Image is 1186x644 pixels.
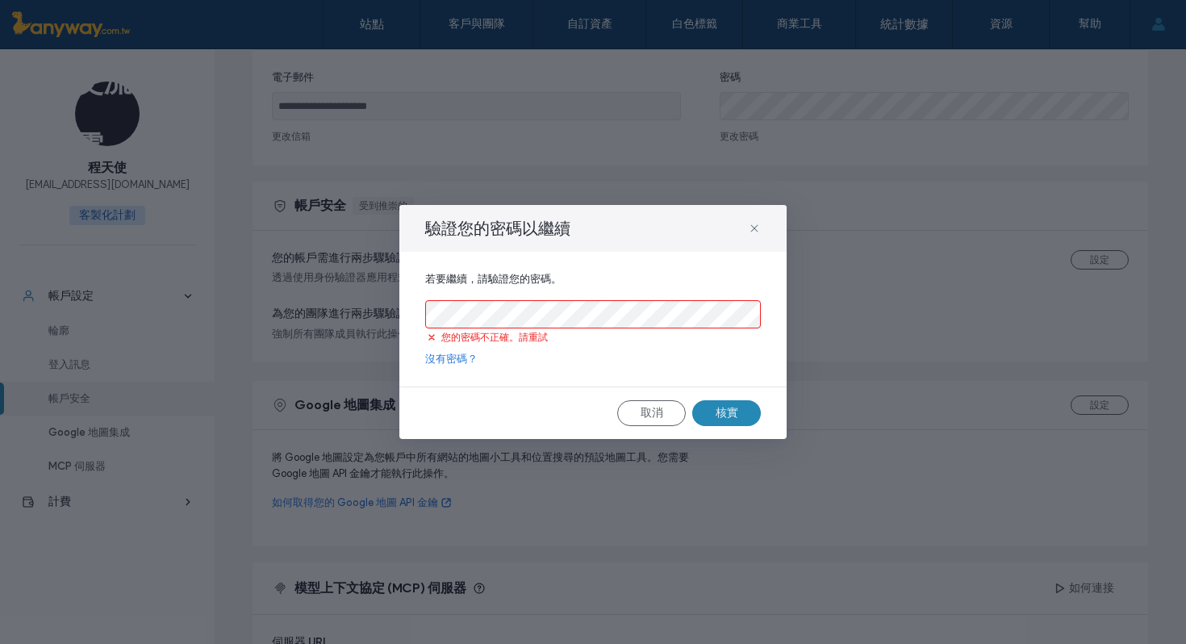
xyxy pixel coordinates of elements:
font: 取消 [641,406,663,420]
button: 取消 [617,400,686,426]
a: 沒有密碼？ [425,351,761,367]
font: 沒有密碼？ [425,353,478,365]
font: 驗證您的密碼以繼續 [425,219,570,238]
font: 若要繼續，請驗證您的密碼。 [425,273,562,285]
font: 核實 [716,406,738,420]
button: 核實 [692,400,761,426]
font: 您的密碼不正確。請重試 [441,331,548,343]
span: 幫助 [41,10,66,26]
